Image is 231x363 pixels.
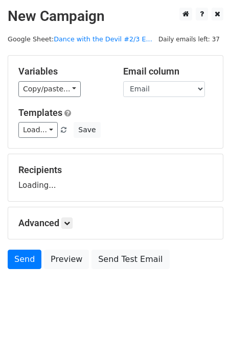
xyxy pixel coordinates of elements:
h5: Variables [18,66,108,77]
a: Send Test Email [91,250,169,269]
div: Loading... [18,164,213,191]
small: Google Sheet: [8,35,152,43]
a: Copy/paste... [18,81,81,97]
a: Send [8,250,41,269]
button: Save [74,122,100,138]
a: Templates [18,107,62,118]
h2: New Campaign [8,8,223,25]
span: Daily emails left: 37 [155,34,223,45]
h5: Recipients [18,164,213,176]
a: Preview [44,250,89,269]
h5: Advanced [18,217,213,229]
h5: Email column [123,66,213,77]
a: Daily emails left: 37 [155,35,223,43]
a: Dance with the Devil #2/3 E... [54,35,152,43]
a: Load... [18,122,58,138]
